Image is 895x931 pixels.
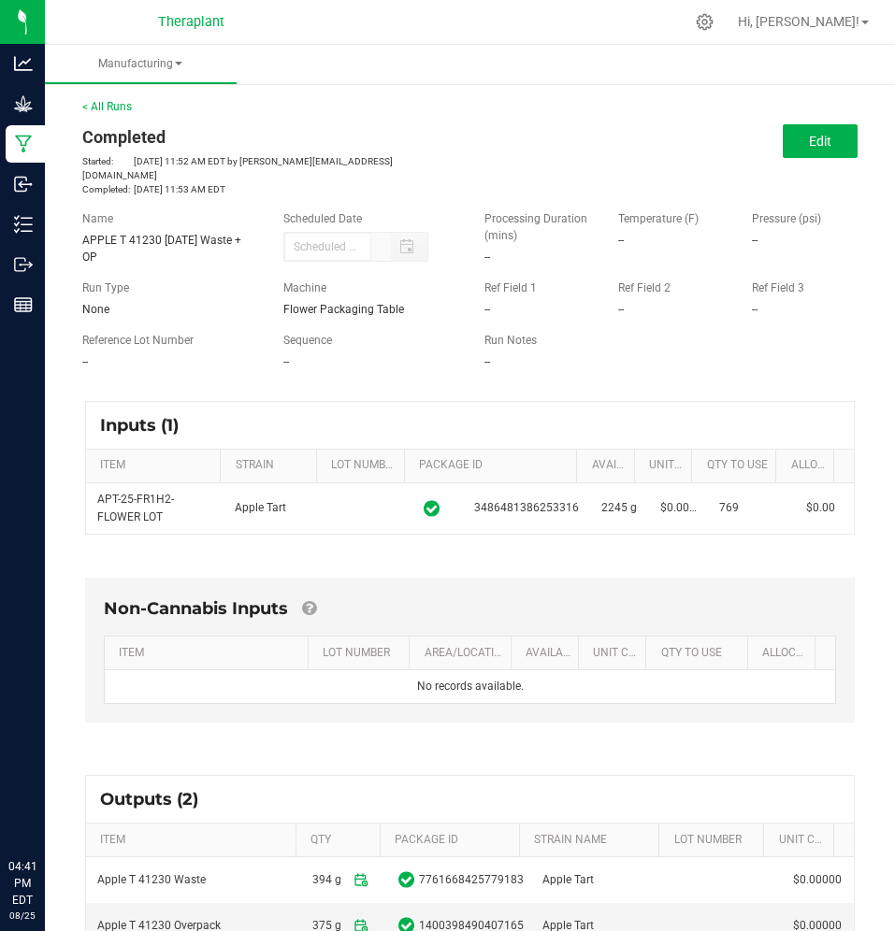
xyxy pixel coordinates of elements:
span: Manufacturing [45,56,237,72]
td: Apple Tart [531,857,674,903]
a: LOT NUMBERSortable [674,833,757,848]
p: 04:41 PM EDT [8,858,36,909]
inline-svg: Outbound [14,255,33,274]
span: Scheduled Date [283,212,362,225]
span: 394 g [312,865,341,895]
div: Manage settings [693,13,716,31]
span: Ref Field 1 [484,281,537,294]
a: STRAIN NAMESortable [534,833,652,848]
span: None [82,303,109,316]
a: AVAILABLESortable [526,646,571,661]
span: $0.00000 [660,501,709,514]
a: Unit CostSortable [779,833,827,848]
td: Apple T 41230 Waste [86,857,301,903]
a: ITEMSortable [100,833,288,848]
inline-svg: Manufacturing [14,135,33,153]
a: Unit CostSortable [593,646,639,661]
td: No records available. [105,670,835,703]
div: Completed [82,124,456,150]
span: Name [82,212,113,225]
span: -- [484,355,490,368]
a: LOT NUMBERSortable [323,646,402,661]
span: Non-Cannabis Inputs [104,598,288,619]
a: ITEMSortable [100,458,213,473]
a: QTY TO USESortable [661,646,741,661]
a: Manufacturing [45,45,237,84]
a: < All Runs [82,100,132,113]
span: -- [484,251,490,264]
span: Started: [82,154,134,168]
span: Edit [809,134,831,149]
span: 769 [719,501,739,514]
span: Pressure (psi) [752,212,821,225]
span: 3486481386253316 [474,499,579,517]
a: AVAILABLESortable [592,458,628,473]
span: Run Notes [484,334,537,347]
span: -- [752,234,758,247]
a: QTYSortable [310,833,372,848]
span: -- [618,303,624,316]
inline-svg: Inventory [14,215,33,234]
a: PACKAGE IDSortable [419,458,570,473]
a: Allocated CostSortable [791,458,827,473]
a: QTY TO USESortable [707,458,770,473]
a: PACKAGE IDSortable [395,833,512,848]
a: ITEMSortable [119,646,300,661]
span: Temperature (F) [618,212,699,225]
span: Apple Tart [235,501,286,514]
p: [DATE] 11:53 AM EDT [82,182,456,196]
a: Unit CostSortable [649,458,685,473]
span: Inputs (1) [100,415,197,436]
inline-svg: Analytics [14,54,33,73]
p: [DATE] 11:52 AM EDT by [PERSON_NAME][EMAIL_ADDRESS][DOMAIN_NAME] [82,154,456,182]
iframe: Resource center [19,781,75,838]
span: APPLE T 41230 [DATE] Waste + OP [82,234,241,264]
span: Outputs (2) [100,789,217,809]
inline-svg: Reports [14,295,33,314]
inline-svg: Grow [14,94,33,113]
span: Sequence [283,334,332,347]
inline-svg: Inbound [14,175,33,193]
a: Add Non-Cannabis items that were also consumed in the run (e.g. gloves and packaging); Also add N... [302,598,316,619]
span: -- [484,303,490,316]
span: 2245 [601,501,628,514]
span: Reference Lot Number [82,334,194,347]
span: In Sync [424,497,440,520]
span: -- [283,355,289,368]
span: -- [752,303,758,316]
span: 7761668425779183 [419,871,524,889]
span: Processing Duration (mins) [484,212,587,242]
span: g [630,501,637,514]
span: APT-25-FR1H2-FLOWER LOT [97,493,174,523]
span: Completed: [82,182,134,196]
span: -- [618,234,624,247]
button: Edit [783,124,858,158]
span: Flower Packaging Table [283,303,404,316]
p: 08/25 [8,909,36,923]
span: Machine [283,281,326,294]
a: AREA/LOCATIONSortable [425,646,504,661]
a: LOT NUMBERSortable [331,458,397,473]
span: $0.00000 [793,871,843,889]
span: Theraplant [158,14,224,30]
span: -- [82,355,88,368]
a: Allocated CostSortable [762,646,808,661]
span: In Sync [398,868,414,891]
a: STRAINSortable [236,458,310,473]
span: $0.00 [806,501,835,514]
span: Run Type [82,279,129,296]
span: Hi, [PERSON_NAME]! [738,14,859,29]
span: Ref Field 3 [752,281,804,294]
span: Ref Field 2 [618,281,671,294]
